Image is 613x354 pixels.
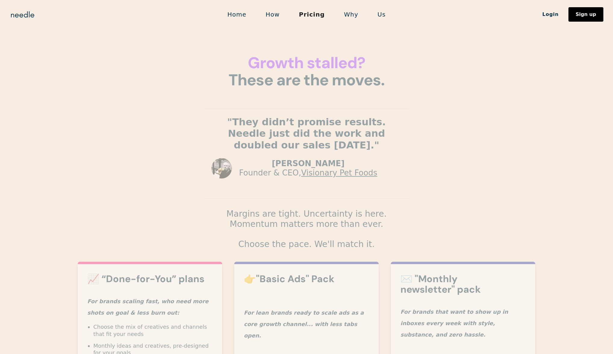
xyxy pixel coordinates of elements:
a: Visionary Pet Foods [301,169,377,178]
a: Us [368,8,395,21]
strong: "They didn’t promise results. Needle just did the work and doubled our sales [DATE]." [227,116,386,151]
a: How [256,8,289,21]
h3: 📈 “Done-for-You” plans [87,274,213,284]
em: For brands scaling fast, who need more shots on goal & less burn out: [87,298,209,316]
div: Sign up [576,12,596,17]
span: Growth stalled? [248,53,365,73]
a: Why [335,8,368,21]
a: Pricing [289,8,335,21]
p: Founder & CEO, [239,169,377,178]
p: Margins are tight. Uncertainty is here. Momentum matters more than ever. Choose the pace. We'll m... [204,209,409,249]
a: Login [533,9,568,20]
h1: These are the moves. [204,54,409,89]
strong: 👉"Basic Ads" Pack [244,273,335,285]
a: Home [218,8,256,21]
h3: ✉️ "Monthly newsletter" pack [400,274,526,295]
p: [PERSON_NAME] [239,159,377,168]
li: Choose the mix of creatives and channels that fit your needs [93,323,213,337]
a: Sign up [568,7,603,22]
